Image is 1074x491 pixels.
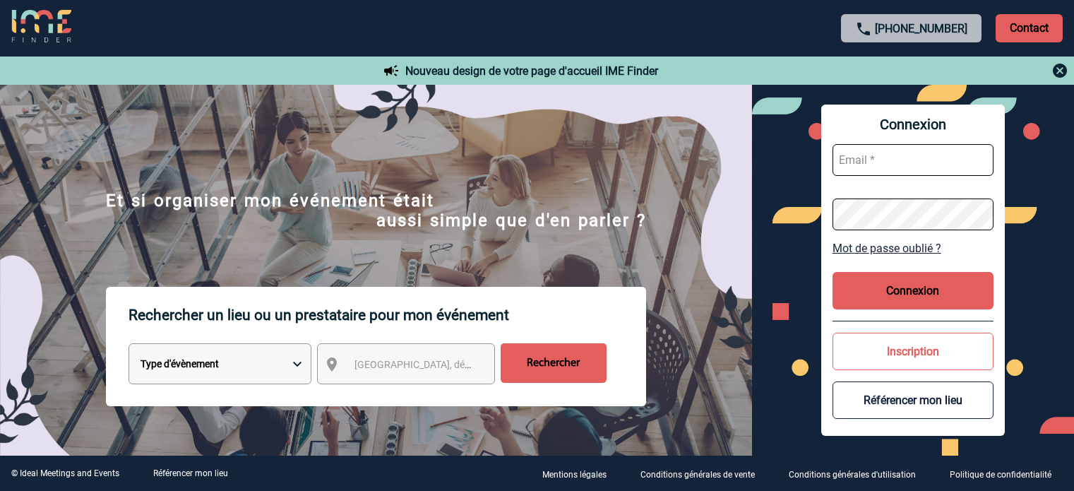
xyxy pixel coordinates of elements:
[833,333,994,370] button: Inscription
[996,14,1063,42] p: Contact
[833,116,994,133] span: Connexion
[640,470,755,480] p: Conditions générales de vente
[629,467,777,480] a: Conditions générales de vente
[833,272,994,309] button: Connexion
[950,470,1051,480] p: Politique de confidentialité
[938,467,1074,480] a: Politique de confidentialité
[833,242,994,255] a: Mot de passe oublié ?
[153,468,228,478] a: Référencer mon lieu
[789,470,916,480] p: Conditions générales d'utilisation
[531,467,629,480] a: Mentions légales
[542,470,607,480] p: Mentions légales
[501,343,607,383] input: Rechercher
[833,381,994,419] button: Référencer mon lieu
[777,467,938,480] a: Conditions générales d'utilisation
[855,20,872,37] img: call-24-px.png
[11,468,119,478] div: © Ideal Meetings and Events
[354,359,551,370] span: [GEOGRAPHIC_DATA], département, région...
[875,22,967,35] a: [PHONE_NUMBER]
[129,287,646,343] p: Rechercher un lieu ou un prestataire pour mon événement
[833,144,994,176] input: Email *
